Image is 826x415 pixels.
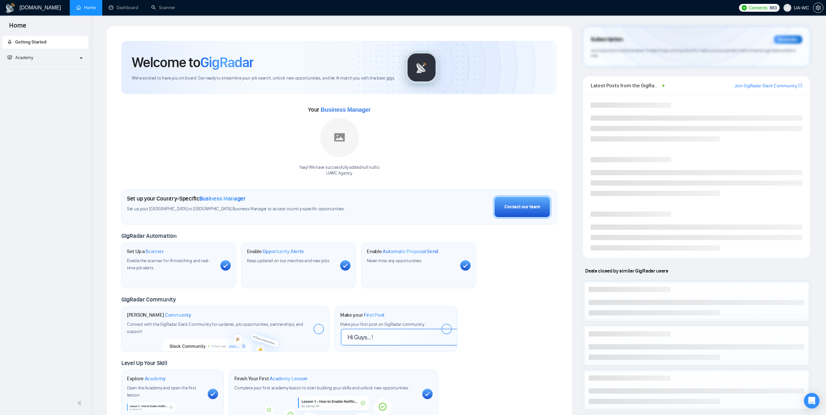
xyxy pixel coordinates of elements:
[798,82,802,89] a: export
[2,67,88,71] li: Academy Homepage
[151,5,175,10] a: searchScanner
[504,203,540,211] div: Contact our team
[4,21,31,34] span: Home
[367,248,438,255] h1: Enable
[2,36,88,49] li: Getting Started
[165,312,191,318] span: Community
[263,248,304,255] span: Opportunity Alerts
[749,4,768,11] span: Connects:
[200,54,253,71] span: GigRadar
[247,248,304,255] h1: Enable
[583,265,671,276] span: Deals closed by similar GigRadar users
[15,39,46,45] span: Getting Started
[299,165,379,177] div: Yaay! We have successfully added null null to
[734,82,797,90] a: Join GigRadar Slack Community
[299,170,379,177] p: UAWC Agency .
[340,312,385,318] h1: Make your
[405,51,438,84] img: gigradar-logo.png
[121,232,176,239] span: GigRadar Automation
[7,40,12,44] span: rocket
[5,3,16,13] img: logo
[270,375,307,382] span: Academy Lesson
[367,258,422,263] span: Never miss any opportunities.
[813,3,823,13] button: setting
[121,296,176,303] span: GigRadar Community
[127,195,246,202] h1: Set up your Country-Specific
[77,400,84,406] span: double-left
[247,258,330,263] span: Keep updated on top matches and new jobs.
[127,248,164,255] h1: Set Up a
[132,75,395,81] span: We're excited to have you on board. Get ready to streamline your job search, unlock new opportuni...
[234,385,409,391] span: Complete your first academy lesson to start building your skills and unlock new opportunities.
[770,4,777,11] span: 883
[127,385,196,398] span: Open the Academy and open the first lesson.
[493,195,552,219] button: Contact our team
[132,54,253,71] h1: Welcome to
[145,248,164,255] span: Scanner
[813,5,823,10] span: setting
[340,322,425,327] span: Make your first post on GigRadar community.
[321,106,371,113] span: Business Manager
[127,312,191,318] h1: [PERSON_NAME]
[76,5,96,10] a: homeHome
[308,106,371,113] span: Your
[127,322,303,334] span: Connect with the GigRadar Slack Community for updates, job opportunities, partnerships, and support.
[813,5,823,10] a: setting
[127,206,382,212] span: Set up your [GEOGRAPHIC_DATA] or [GEOGRAPHIC_DATA] Business Manager to access country-specific op...
[15,55,33,60] span: Academy
[798,83,802,88] span: export
[127,258,209,271] span: Enable the scanner for AI matching and real-time job alerts.
[742,5,747,10] img: upwork-logo.png
[383,248,438,255] span: Automatic Proposal Send
[591,81,660,90] span: Latest Posts from the GigRadar Community
[591,34,623,45] span: Subscription
[109,5,138,10] a: dashboardDashboard
[804,393,820,409] div: Open Intercom Messenger
[7,55,33,60] span: Academy
[785,6,790,10] span: user
[320,118,359,157] img: placeholder.png
[127,375,166,382] h1: Explore
[774,35,802,44] div: Reminder
[234,375,307,382] h1: Finish Your First
[163,322,288,351] img: slackcommunity-bg.png
[199,195,246,202] span: Business Manager
[7,55,12,60] span: fund-projection-screen
[145,375,166,382] span: Academy
[121,360,167,367] span: Level Up Your Skill
[364,312,385,318] span: First Post
[591,48,795,58] span: Your subscription will be renewed. To keep things running smoothly, make sure your payment method...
